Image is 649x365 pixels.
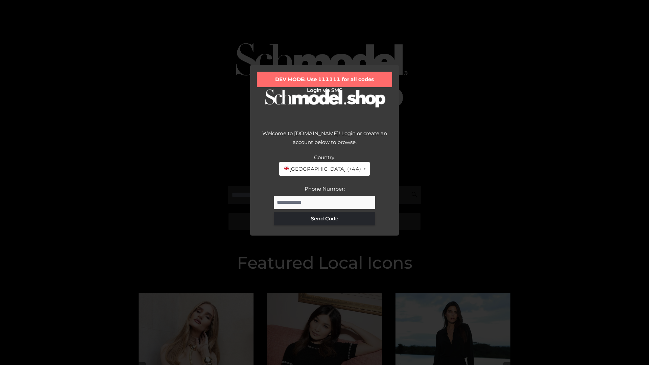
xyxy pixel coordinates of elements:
[283,165,361,173] span: [GEOGRAPHIC_DATA] (+44)
[284,166,289,171] img: 🇬🇧
[305,186,345,192] label: Phone Number:
[257,87,392,93] h2: Login via SMS
[257,72,392,87] div: DEV MODE: Use 111111 for all codes
[314,154,335,161] label: Country:
[257,129,392,153] div: Welcome to [DOMAIN_NAME]! Login or create an account below to browse.
[274,212,375,225] button: Send Code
